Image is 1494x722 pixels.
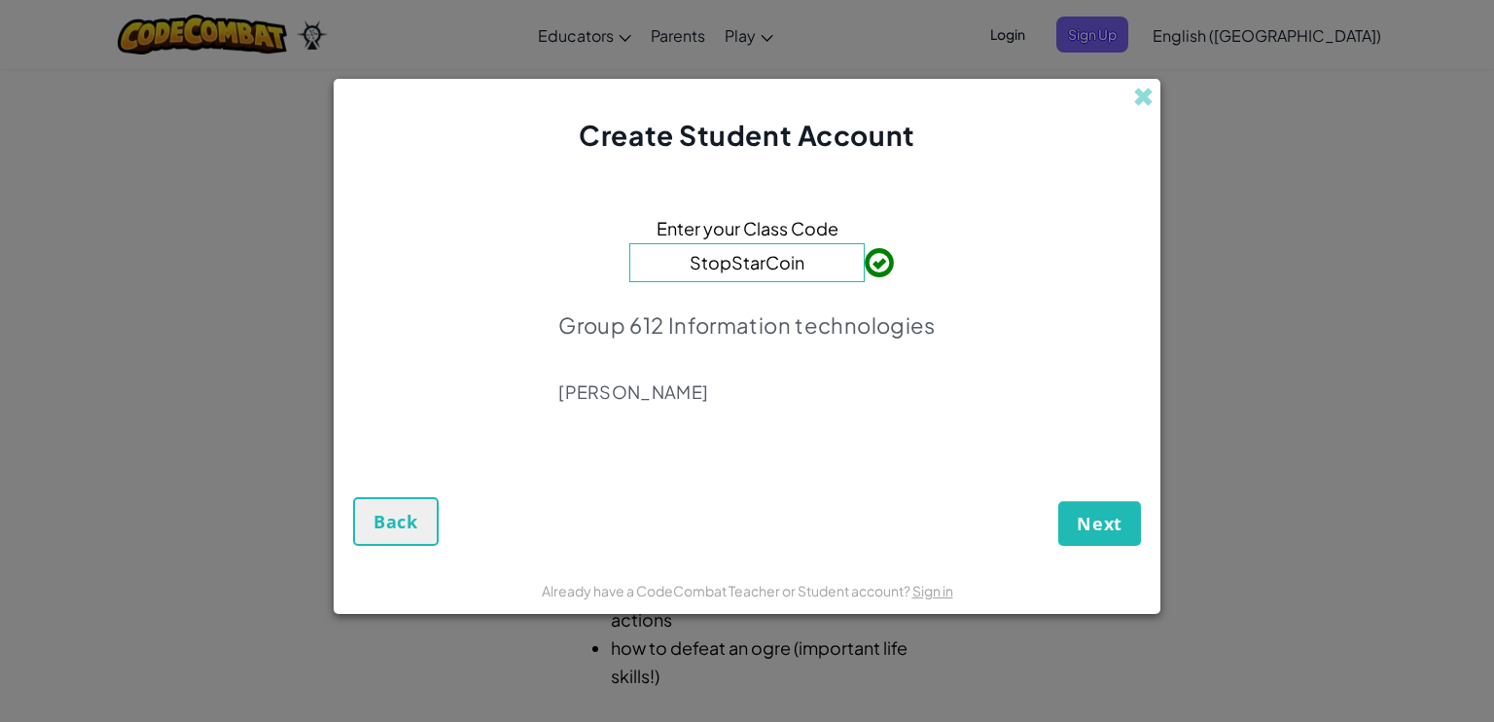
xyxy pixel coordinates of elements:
button: Back [353,497,439,546]
span: Already have a CodeCombat Teacher or Student account? [542,582,912,599]
span: Create Student Account [579,118,914,152]
p: [PERSON_NAME] [558,380,936,404]
span: Next [1077,512,1122,535]
span: Enter your Class Code [657,214,838,242]
p: Group 612 Information technologies [558,311,936,339]
span: Back [373,510,418,533]
a: Sign in [912,582,953,599]
button: Next [1058,501,1141,546]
